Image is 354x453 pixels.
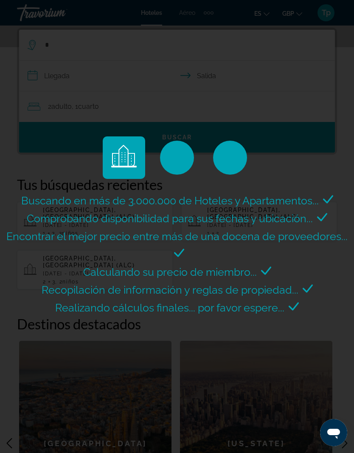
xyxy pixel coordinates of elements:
[320,419,347,446] iframe: Button to launch messaging window
[21,194,319,207] span: Buscando en más de 3.000.000 de Hoteles y Apartamentos...
[42,283,298,296] span: Recopilación de información y reglas de propiedad...
[55,301,284,314] span: Realizando cálculos finales... por favor espere...
[6,230,348,243] span: Encontrar el mejor precio entre más de una docena de proveedores...
[27,212,313,225] span: Comprobando disponibilidad para sus fechas y ubicación...
[83,266,257,278] span: Calculando su precio de miembro...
